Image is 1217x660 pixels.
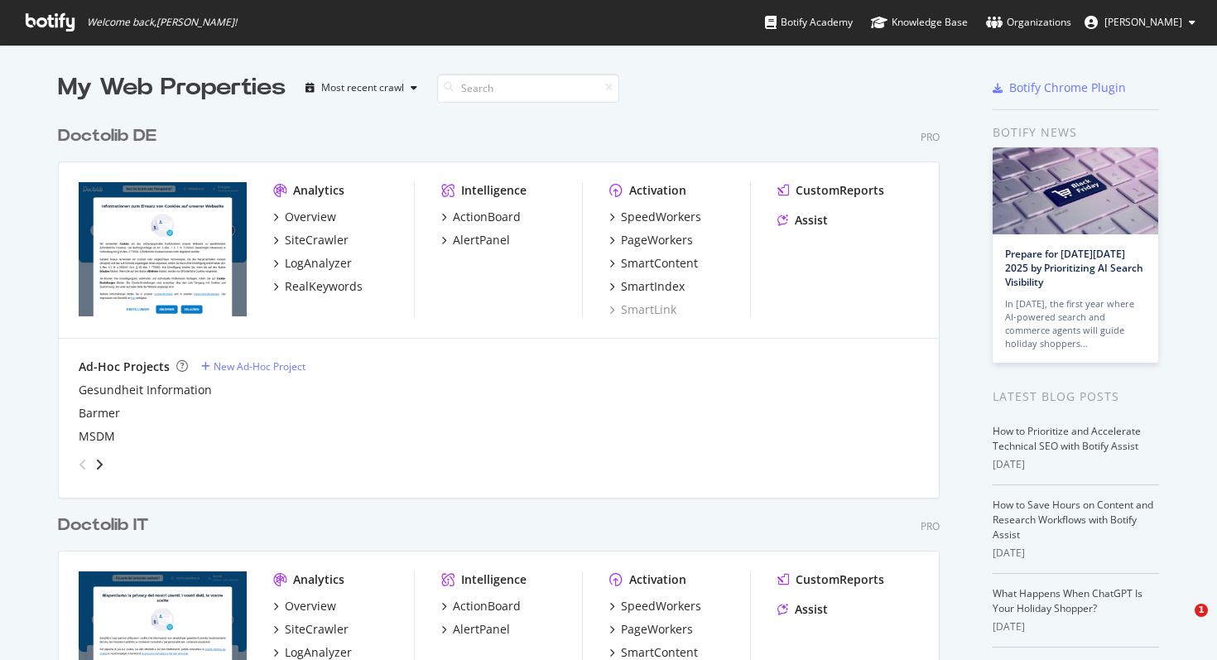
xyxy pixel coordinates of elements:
[293,571,344,588] div: Analytics
[79,182,247,316] img: doctolib.de
[629,571,686,588] div: Activation
[777,212,828,229] a: Assist
[993,123,1159,142] div: Botify news
[321,83,404,93] div: Most recent crawl
[795,212,828,229] div: Assist
[609,278,685,295] a: SmartIndex
[993,79,1126,96] a: Botify Chrome Plugin
[273,621,349,638] a: SiteCrawler
[273,255,352,272] a: LogAnalyzer
[94,456,105,473] div: angle-right
[441,209,521,225] a: ActionBoard
[273,598,336,614] a: Overview
[1009,79,1126,96] div: Botify Chrome Plugin
[461,182,527,199] div: Intelligence
[79,382,212,398] a: Gesundheit Information
[795,601,828,618] div: Assist
[609,621,693,638] a: PageWorkers
[621,209,701,225] div: SpeedWorkers
[461,571,527,588] div: Intelligence
[871,14,968,31] div: Knowledge Base
[1104,15,1182,29] span: Anaïs Leteinturier
[621,621,693,638] div: PageWorkers
[609,255,698,272] a: SmartContent
[621,598,701,614] div: SpeedWorkers
[201,359,305,373] a: New Ad-Hoc Project
[299,75,424,101] button: Most recent crawl
[993,498,1153,542] a: How to Save Hours on Content and Research Workflows with Botify Assist
[58,513,148,537] div: Doctolib IT
[441,598,521,614] a: ActionBoard
[273,209,336,225] a: Overview
[1195,604,1208,617] span: 1
[993,619,1159,634] div: [DATE]
[285,232,349,248] div: SiteCrawler
[441,621,510,638] a: AlertPanel
[993,546,1159,561] div: [DATE]
[993,424,1141,453] a: How to Prioritize and Accelerate Technical SEO with Botify Assist
[609,301,676,318] a: SmartLink
[79,359,170,375] div: Ad-Hoc Projects
[921,519,940,533] div: Pro
[293,182,344,199] div: Analytics
[609,209,701,225] a: SpeedWorkers
[609,232,693,248] a: PageWorkers
[629,182,686,199] div: Activation
[777,601,828,618] a: Assist
[437,74,619,103] input: Search
[993,586,1142,615] a: What Happens When ChatGPT Is Your Holiday Shopper?
[285,209,336,225] div: Overview
[986,14,1071,31] div: Organizations
[993,147,1158,234] img: Prepare for Black Friday 2025 by Prioritizing AI Search Visibility
[285,278,363,295] div: RealKeywords
[79,428,115,445] a: MSDM
[58,124,163,148] a: Doctolib DE
[453,232,510,248] div: AlertPanel
[453,598,521,614] div: ActionBoard
[72,451,94,478] div: angle-left
[993,457,1159,472] div: [DATE]
[285,255,352,272] div: LogAnalyzer
[273,232,349,248] a: SiteCrawler
[79,405,120,422] a: Barmer
[1005,247,1143,289] a: Prepare for [DATE][DATE] 2025 by Prioritizing AI Search Visibility
[621,232,693,248] div: PageWorkers
[285,598,336,614] div: Overview
[1005,297,1146,350] div: In [DATE], the first year where AI-powered search and commerce agents will guide holiday shoppers…
[453,621,510,638] div: AlertPanel
[777,182,884,199] a: CustomReports
[621,278,685,295] div: SmartIndex
[765,14,853,31] div: Botify Academy
[921,130,940,144] div: Pro
[777,571,884,588] a: CustomReports
[58,513,155,537] a: Doctolib IT
[1161,604,1200,643] iframe: Intercom live chat
[285,621,349,638] div: SiteCrawler
[796,571,884,588] div: CustomReports
[58,124,156,148] div: Doctolib DE
[621,255,698,272] div: SmartContent
[441,232,510,248] a: AlertPanel
[453,209,521,225] div: ActionBoard
[58,71,286,104] div: My Web Properties
[87,16,237,29] span: Welcome back, [PERSON_NAME] !
[609,598,701,614] a: SpeedWorkers
[273,278,363,295] a: RealKeywords
[214,359,305,373] div: New Ad-Hoc Project
[796,182,884,199] div: CustomReports
[1071,9,1209,36] button: [PERSON_NAME]
[993,388,1159,406] div: Latest Blog Posts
